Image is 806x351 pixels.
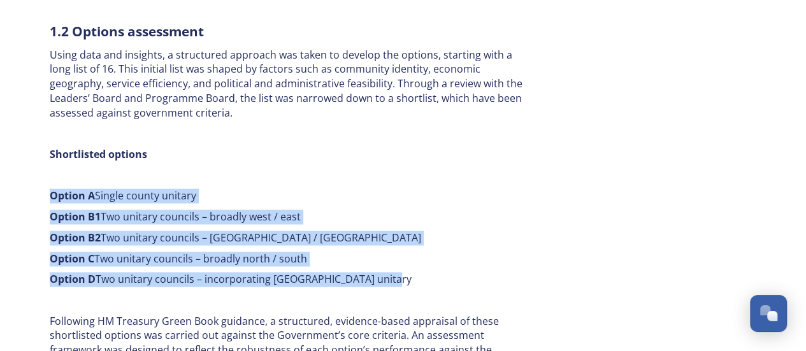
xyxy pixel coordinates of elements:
[50,252,534,266] p: Two unitary councils – broadly north / south
[50,48,534,120] p: Using data and insights, a structured approach was taken to develop the options, starting with a ...
[50,210,534,224] p: Two unitary councils – broadly west / east
[50,231,101,245] strong: Option B2
[750,295,787,332] button: Open Chat
[50,231,534,245] p: Two unitary councils – [GEOGRAPHIC_DATA] / [GEOGRAPHIC_DATA]
[50,189,534,203] p: Single county unitary
[50,22,204,40] strong: 1.2 Options assessment
[50,147,147,161] strong: Shortlisted options
[50,189,95,203] strong: Option A
[50,252,94,266] strong: Option C
[50,210,101,224] strong: Option B1
[50,272,534,287] p: Two unitary councils – incorporating [GEOGRAPHIC_DATA] unitary
[50,272,96,286] strong: Option D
